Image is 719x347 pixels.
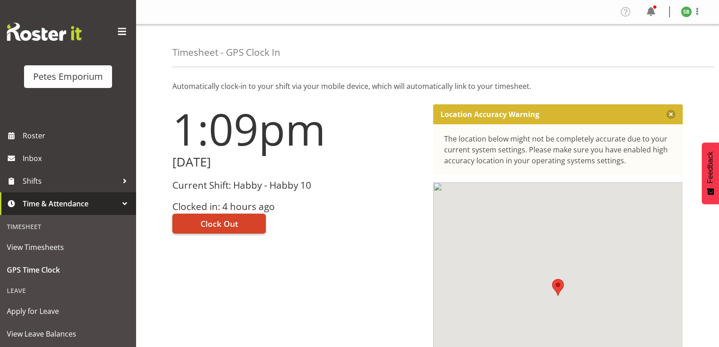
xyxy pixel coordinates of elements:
p: Automatically clock-in to your shift via your mobile device, which will automatically link to you... [172,81,683,92]
span: View Timesheets [7,240,129,254]
button: Close message [666,110,675,119]
h1: 1:09pm [172,104,422,153]
a: Apply for Leave [2,300,134,323]
button: Clock Out [172,214,266,234]
span: Inbox [23,152,132,165]
span: Clock Out [201,218,238,230]
a: View Timesheets [2,236,134,259]
h4: Timesheet - GPS Clock In [172,47,280,58]
span: Feedback [706,152,714,183]
h2: [DATE] [172,155,422,169]
h3: Clocked in: 4 hours ago [172,201,422,212]
span: Shifts [23,174,118,188]
p: Location Accuracy Warning [440,110,539,119]
div: The location below might not be completely accurate due to your current system settings. Please m... [444,133,672,166]
a: View Leave Balances [2,323,134,345]
span: Time & Attendance [23,197,118,210]
div: Leave [2,281,134,300]
div: Timesheet [2,217,134,236]
button: Feedback - Show survey [702,142,719,204]
span: GPS Time Clock [7,263,129,277]
a: GPS Time Clock [2,259,134,281]
img: stephanie-burden9828.jpg [681,6,692,17]
img: Rosterit website logo [7,23,82,41]
h3: Current Shift: Habby - Habby 10 [172,180,422,191]
span: Roster [23,129,132,142]
div: Petes Emporium [33,70,103,83]
span: View Leave Balances [7,327,129,341]
span: Apply for Leave [7,304,129,318]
